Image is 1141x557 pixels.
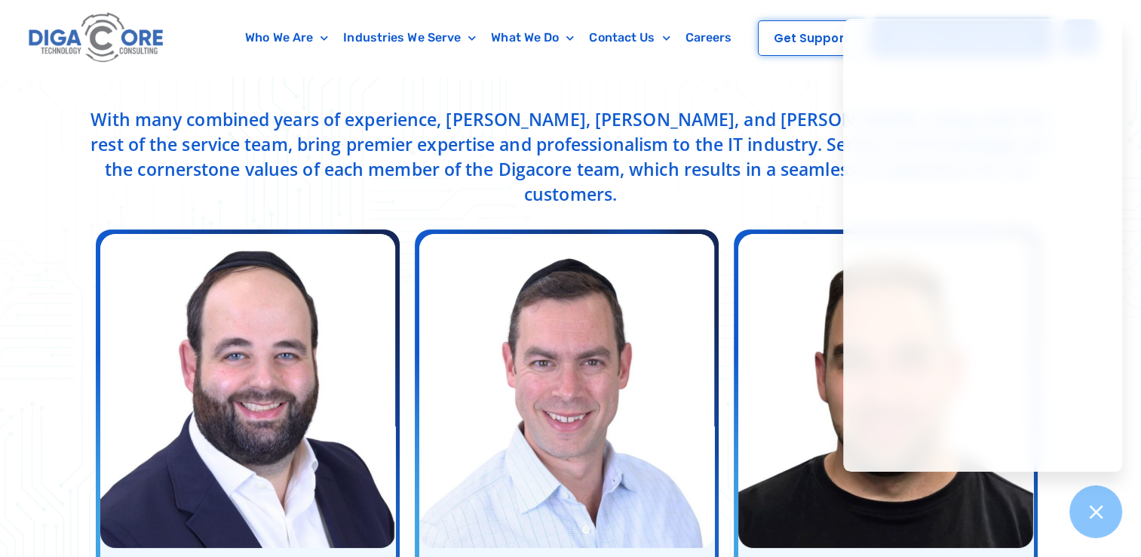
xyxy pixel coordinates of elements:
img: Digacore logo 1 [25,8,169,69]
p: With many combined years of experience, [PERSON_NAME], [PERSON_NAME], and [PERSON_NAME], along wi... [88,107,1054,207]
iframe: Chatgenie Messenger [843,19,1122,472]
a: Get Support [758,20,865,56]
a: What We Do [483,20,581,55]
img: Nathan Berger - Chief Technology Officer (CTO) [419,234,714,548]
a: Contact Us [581,20,677,55]
a: Careers [678,20,740,55]
span: Get Support [774,32,849,44]
a: Industries We Serve [336,20,483,55]
nav: Menu [229,20,748,55]
img: Abe-Kramer - Chief Executive Officer (CEO) [100,234,395,548]
img: Jacob Berezin - Chief Revenue Officer (CRO) [738,234,1033,548]
span: Our Service Team [465,38,676,79]
a: Who We Are [238,20,336,55]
